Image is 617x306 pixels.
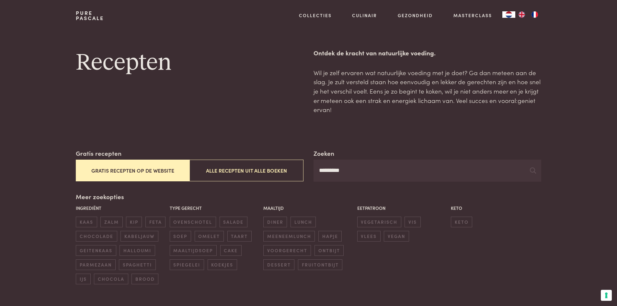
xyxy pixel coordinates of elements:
label: Zoeken [314,149,334,158]
span: keto [451,217,472,227]
span: feta [145,217,166,227]
p: Eetpatroon [357,205,448,211]
span: ontbijt [314,245,344,256]
label: Gratis recepten [76,149,121,158]
span: omelet [195,231,224,242]
span: ovenschotel [170,217,216,227]
span: spiegelei [170,259,204,270]
span: vis [405,217,420,227]
button: Uw voorkeuren voor toestemming voor trackingtechnologieën [601,290,612,301]
span: ijs [76,274,90,284]
span: brood [131,274,158,284]
span: kip [126,217,142,227]
span: geitenkaas [76,245,116,256]
span: vlees [357,231,381,242]
span: cake [220,245,242,256]
span: voorgerecht [263,245,311,256]
span: maaltijdsoep [170,245,217,256]
span: vegetarisch [357,217,401,227]
a: Masterclass [453,12,492,19]
span: koekjes [208,259,237,270]
p: Maaltijd [263,205,354,211]
a: Culinair [352,12,377,19]
span: soep [170,231,191,242]
span: taart [227,231,252,242]
span: zalm [100,217,122,227]
span: kaas [76,217,97,227]
ul: Language list [515,11,541,18]
a: FR [528,11,541,18]
span: dessert [263,259,294,270]
p: Wil je zelf ervaren wat natuurlijke voeding met je doet? Ga dan meteen aan de slag. Je zult verst... [314,68,541,114]
span: chocolade [76,231,117,242]
a: NL [502,11,515,18]
a: Gezondheid [398,12,433,19]
button: Alle recepten uit alle boeken [189,160,303,181]
a: EN [515,11,528,18]
span: diner [263,217,287,227]
aside: Language selected: Nederlands [502,11,541,18]
span: lunch [291,217,316,227]
span: fruitontbijt [298,259,342,270]
p: Type gerecht [170,205,260,211]
button: Gratis recepten op de website [76,160,189,181]
span: salade [220,217,247,227]
span: chocola [94,274,128,284]
span: hapje [318,231,342,242]
p: Keto [451,205,541,211]
a: Collecties [299,12,332,19]
h1: Recepten [76,48,303,77]
span: parmezaan [76,259,115,270]
span: halloumi [120,245,155,256]
a: PurePascale [76,10,104,21]
span: meeneemlunch [263,231,315,242]
div: Language [502,11,515,18]
span: vegan [384,231,409,242]
span: kabeljauw [120,231,158,242]
p: Ingrediënt [76,205,166,211]
strong: Ontdek de kracht van natuurlijke voeding. [314,48,436,57]
span: spaghetti [119,259,155,270]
